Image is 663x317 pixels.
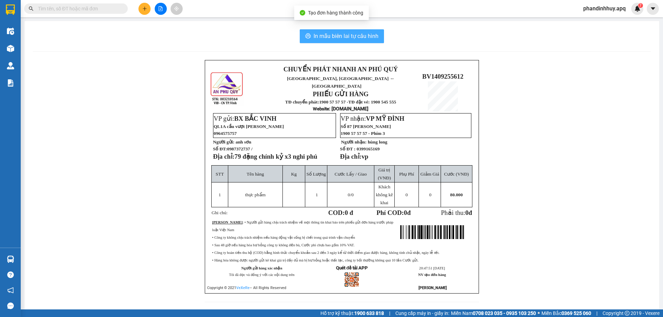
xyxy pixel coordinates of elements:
strong: COD: [328,209,353,216]
span: printer [305,33,311,40]
strong: Người gửi hàng xác nhận [241,266,282,270]
span: 79 đặng chính kỷ x3 nghi phú [234,153,317,160]
button: printerIn mẫu biên lai tự cấu hình [300,29,384,43]
span: Khách không kê khai [376,184,393,205]
span: Phụ Phí [399,171,414,177]
strong: : [DOMAIN_NAME] [313,106,368,111]
img: logo-vxr [6,4,15,15]
strong: Địa chỉ: [340,153,362,160]
span: • Công ty hoàn tiền thu hộ (COD) bằng hình thức chuyển khoản sau 2 đến 3 ngày kể từ thời điểm gia... [212,251,439,255]
strong: Số ĐT: [213,146,252,151]
span: 0399165169 [357,146,380,151]
span: Cước Lấy / Giao [335,171,367,177]
span: /0 [348,192,354,197]
button: plus [138,3,151,15]
span: Hỗ trợ kỹ thuật: [320,309,384,317]
span: 1 [316,192,318,197]
span: Số 87 [PERSON_NAME] [341,124,391,129]
span: | [389,309,390,317]
span: | [596,309,597,317]
strong: TĐ chuyển phát: [285,99,319,105]
strong: NV tạo đơn hàng [418,273,446,277]
button: file-add [155,3,167,15]
span: 80.000 [450,192,463,197]
strong: PHIẾU GỬI HÀNG [313,90,369,98]
span: 0 [404,209,407,216]
span: hùng long [368,139,387,145]
span: thực phẩm [245,192,266,197]
span: 7 [639,3,642,8]
span: Giảm Giá [420,171,439,177]
span: 0964575757 [214,131,237,136]
strong: Số ĐT : [340,146,356,151]
span: plus [142,6,147,11]
span: • Sau 48 giờ nếu hàng hóa hư hỏng công ty không đền bù, Cước phí chưa bao gồm 10% VAT. [212,243,354,247]
span: 0 [429,192,432,197]
strong: 0708 023 035 - 0935 103 250 [473,310,536,316]
span: đ [469,209,472,216]
span: vp [362,153,368,160]
span: 20:47:51 [DATE] [419,266,445,270]
span: Tạo đơn hàng thành công [308,10,363,16]
span: Website [313,106,329,111]
strong: Người gửi: [213,139,234,145]
img: logo [210,71,244,106]
span: [GEOGRAPHIC_DATA], [GEOGRAPHIC_DATA] ↔ [GEOGRAPHIC_DATA] [287,76,394,89]
sup: 7 [638,3,643,8]
span: • Hàng hóa không được người gửi kê khai giá trị đầy đủ mà bị hư hỏng hoặc thất lạc, công ty bồi t... [212,258,419,262]
span: 0 đ [345,209,353,216]
img: warehouse-icon [7,62,14,69]
span: ⚪️ [538,312,540,315]
img: warehouse-icon [7,28,14,35]
span: VP nhận: [341,115,405,122]
span: : • Người gửi hàng chịu trách nhiệm về mọi thông tin khai báo trên phiếu gửi đơn hàng trước pháp ... [212,220,393,232]
button: caret-down [647,3,659,15]
strong: Quét để tải APP [336,265,368,270]
strong: 0369 525 060 [561,310,591,316]
span: search [29,6,33,11]
span: question-circle [7,271,14,278]
span: Ghi chú: [212,210,228,215]
span: 0 [405,192,408,197]
span: Miền Nam [451,309,536,317]
span: copyright [625,311,630,316]
span: check-circle [300,10,305,16]
span: aim [174,6,179,11]
span: Tên hàng [247,171,264,177]
span: 0987372737 / [227,146,252,151]
strong: Địa chỉ: [213,153,234,160]
span: 1 [219,192,221,197]
span: anh sơn [236,139,251,145]
span: BX BẮC VINH [234,115,277,122]
span: Cung cấp máy in - giấy in: [395,309,449,317]
span: notification [7,287,14,294]
img: warehouse-icon [7,45,14,52]
a: VeXeRe [236,286,250,290]
strong: [PERSON_NAME] [212,220,242,224]
span: Số Lượng [307,171,326,177]
span: QL1A cầu vượt [PERSON_NAME] [214,124,284,129]
span: 0 [465,209,468,216]
strong: Người nhận: [341,139,367,145]
span: Copyright © 2021 – All Rights Reserved [207,286,286,290]
span: BV1409255612 [422,73,463,80]
span: Giá trị (VNĐ) [378,167,391,180]
span: VP MỸ ĐÌNH [366,115,405,122]
span: Miền Bắc [541,309,591,317]
button: aim [171,3,183,15]
span: In mẫu biên lai tự cấu hình [314,32,378,40]
span: file-add [158,6,163,11]
span: message [7,303,14,309]
strong: CHUYỂN PHÁT NHANH AN PHÚ QUÝ [284,66,398,73]
span: phandinhhuy.apq [578,4,631,13]
img: solution-icon [7,79,14,87]
input: Tìm tên, số ĐT hoặc mã đơn [38,5,119,12]
strong: 1900 633 818 [354,310,384,316]
span: STT [216,171,224,177]
span: 0 [348,192,350,197]
span: Cước (VNĐ) [444,171,469,177]
img: warehouse-icon [7,256,14,263]
strong: TĐ đặt vé: 1900 545 555 [348,99,396,105]
span: Kg [291,171,297,177]
span: Phải thu: [441,209,472,216]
